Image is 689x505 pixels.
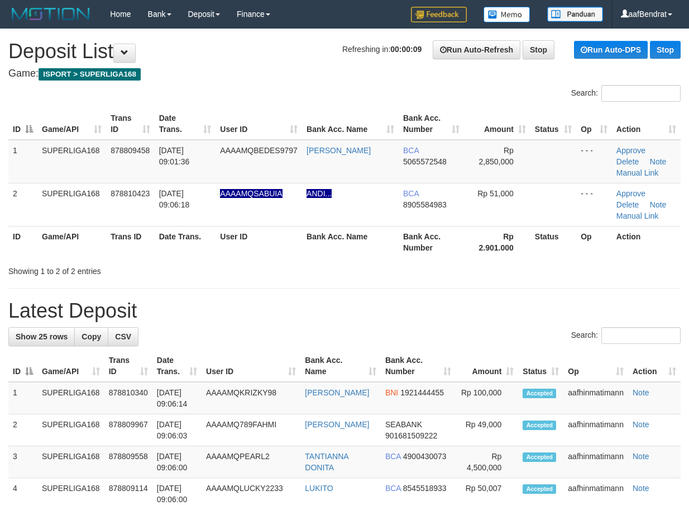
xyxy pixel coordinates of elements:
[403,146,419,155] span: BCA
[8,108,37,140] th: ID: activate to sort column descending
[8,68,681,79] h4: Game:
[159,189,190,209] span: [DATE] 09:06:18
[305,420,369,429] a: [PERSON_NAME]
[37,382,104,414] td: SUPERLIGA168
[155,108,216,140] th: Date Trans.: activate to sort column ascending
[484,7,530,22] img: Button%20Memo.svg
[633,420,649,429] a: Note
[220,189,282,198] span: Nama rekening ada tanda titik/strip, harap diedit
[411,7,467,22] img: Feedback.jpg
[563,350,628,382] th: Op: activate to sort column ascending
[616,146,645,155] a: Approve
[8,446,37,478] td: 3
[616,211,659,220] a: Manual Link
[571,327,681,344] label: Search:
[576,226,612,258] th: Op
[601,327,681,344] input: Search:
[302,226,399,258] th: Bank Acc. Name
[8,327,75,346] a: Show 25 rows
[563,446,628,478] td: aafhinmatimann
[400,388,444,397] span: Copy 1921444455 to clipboard
[650,41,681,59] a: Stop
[307,146,371,155] a: [PERSON_NAME]
[403,452,447,461] span: Copy 4900430073 to clipboard
[152,350,202,382] th: Date Trans.: activate to sort column ascending
[403,189,419,198] span: BCA
[612,108,681,140] th: Action: activate to sort column ascending
[152,446,202,478] td: [DATE] 09:06:00
[403,157,447,166] span: Copy 5065572548 to clipboard
[305,484,333,493] a: LUKITO
[399,226,464,258] th: Bank Acc. Number
[385,452,401,461] span: BCA
[152,382,202,414] td: [DATE] 09:06:14
[464,226,530,258] th: Rp 2.901.000
[390,45,422,54] strong: 00:00:09
[523,389,556,398] span: Accepted
[456,350,518,382] th: Amount: activate to sort column ascending
[155,226,216,258] th: Date Trans.
[202,414,300,446] td: AAAAMQ789FAHMI
[616,157,639,166] a: Delete
[633,484,649,493] a: Note
[111,146,150,155] span: 878809458
[104,350,152,382] th: Trans ID: activate to sort column ascending
[8,226,37,258] th: ID
[106,226,155,258] th: Trans ID
[202,350,300,382] th: User ID: activate to sort column ascending
[523,421,556,430] span: Accepted
[547,7,603,22] img: panduan.png
[523,484,556,494] span: Accepted
[104,446,152,478] td: 878809558
[633,388,649,397] a: Note
[616,168,659,177] a: Manual Link
[612,226,681,258] th: Action
[8,40,681,63] h1: Deposit List
[202,382,300,414] td: AAAAMQKRIZKY98
[74,327,108,346] a: Copy
[220,146,298,155] span: AAAAMQBEDES9797
[305,388,369,397] a: [PERSON_NAME]
[530,226,576,258] th: Status
[202,446,300,478] td: AAAAMQPEARL2
[37,414,104,446] td: SUPERLIGA168
[16,332,68,341] span: Show 25 rows
[216,108,302,140] th: User ID: activate to sort column ascending
[456,446,518,478] td: Rp 4,500,000
[523,452,556,462] span: Accepted
[37,140,106,183] td: SUPERLIGA168
[601,85,681,102] input: Search:
[307,189,332,198] a: ANDI...
[342,45,422,54] span: Refreshing in:
[8,6,93,22] img: MOTION_logo.png
[518,350,563,382] th: Status: activate to sort column ascending
[650,157,667,166] a: Note
[571,85,681,102] label: Search:
[8,261,279,277] div: Showing 1 to 2 of 2 entries
[8,382,37,414] td: 1
[300,350,381,382] th: Bank Acc. Name: activate to sort column ascending
[8,183,37,226] td: 2
[37,226,106,258] th: Game/API
[616,200,639,209] a: Delete
[530,108,576,140] th: Status: activate to sort column ascending
[456,414,518,446] td: Rp 49,000
[115,332,131,341] span: CSV
[385,431,437,440] span: Copy 901681509222 to clipboard
[456,382,518,414] td: Rp 100,000
[8,414,37,446] td: 2
[650,200,667,209] a: Note
[385,420,422,429] span: SEABANK
[563,382,628,414] td: aafhinmatimann
[106,108,155,140] th: Trans ID: activate to sort column ascending
[8,140,37,183] td: 1
[216,226,302,258] th: User ID
[381,350,456,382] th: Bank Acc. Number: activate to sort column ascending
[8,300,681,322] h1: Latest Deposit
[37,446,104,478] td: SUPERLIGA168
[576,183,612,226] td: - - -
[576,108,612,140] th: Op: activate to sort column ascending
[37,108,106,140] th: Game/API: activate to sort column ascending
[37,350,104,382] th: Game/API: activate to sort column ascending
[82,332,101,341] span: Copy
